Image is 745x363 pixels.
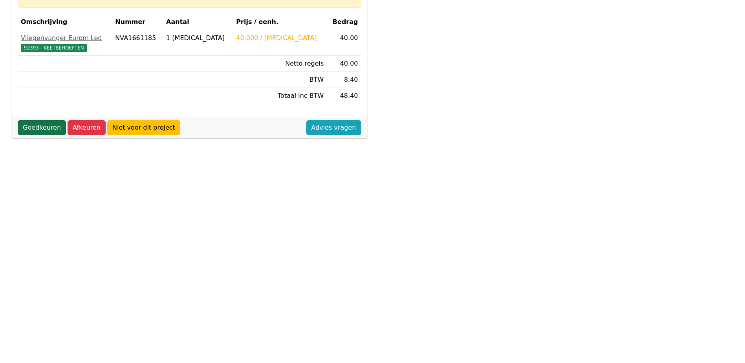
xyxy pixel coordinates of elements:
[233,14,327,30] th: Prijs / eenh.
[233,88,327,104] td: Totaal inc BTW
[306,120,361,135] a: Advies vragen
[236,33,324,43] div: 40.000 / [MEDICAL_DATA]
[327,56,361,72] td: 40.00
[233,56,327,72] td: Netto regels
[166,33,230,43] div: 1 [MEDICAL_DATA]
[107,120,180,135] a: Niet voor dit project
[112,14,163,30] th: Nummer
[68,120,106,135] a: Afkeuren
[327,72,361,88] td: 8.40
[21,33,109,52] a: Vliegenvanger Eurom Led92393 - KEETBEHOEFTEN
[327,30,361,56] td: 40.00
[327,14,361,30] th: Bedrag
[21,33,109,43] div: Vliegenvanger Eurom Led
[21,44,87,52] span: 92393 - KEETBEHOEFTEN
[327,88,361,104] td: 48.40
[233,72,327,88] td: BTW
[18,14,112,30] th: Omschrijving
[18,120,66,135] a: Goedkeuren
[112,30,163,56] td: NVA1661185
[163,14,233,30] th: Aantal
